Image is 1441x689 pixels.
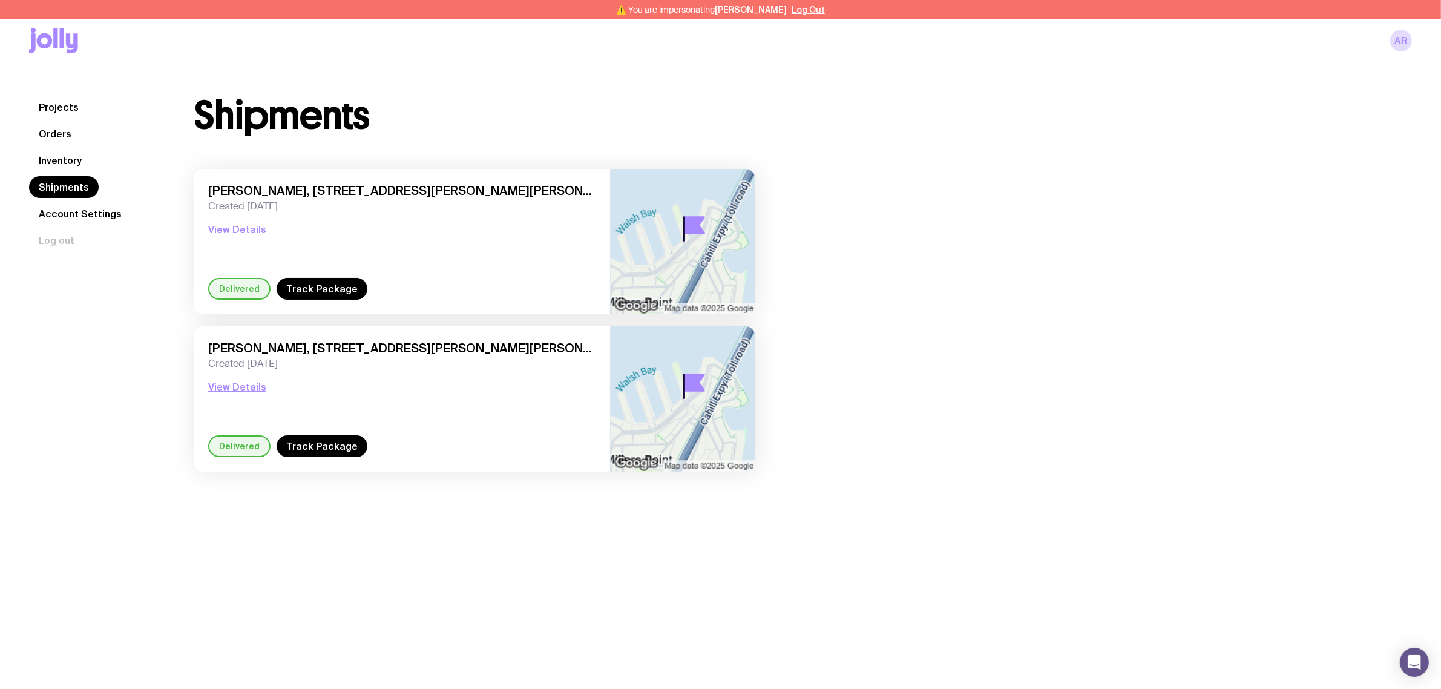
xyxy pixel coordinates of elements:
[29,229,84,251] button: Log out
[611,326,755,472] img: staticmap
[616,5,787,15] span: ⚠️ You are impersonating
[29,123,81,145] a: Orders
[208,183,596,198] span: [PERSON_NAME], [STREET_ADDRESS][PERSON_NAME][PERSON_NAME]
[208,341,596,355] span: [PERSON_NAME], [STREET_ADDRESS][PERSON_NAME][PERSON_NAME]
[1400,648,1429,677] div: Open Intercom Messenger
[1390,30,1412,51] a: AR
[194,96,370,135] h1: Shipments
[29,150,91,171] a: Inventory
[792,5,825,15] button: Log Out
[208,380,266,394] button: View Details
[277,435,367,457] a: Track Package
[29,203,131,225] a: Account Settings
[29,96,88,118] a: Projects
[277,278,367,300] a: Track Package
[208,278,271,300] div: Delivered
[611,169,755,314] img: staticmap
[715,5,787,15] span: [PERSON_NAME]
[208,358,596,370] span: Created [DATE]
[29,176,99,198] a: Shipments
[208,222,266,237] button: View Details
[208,435,271,457] div: Delivered
[208,200,596,213] span: Created [DATE]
